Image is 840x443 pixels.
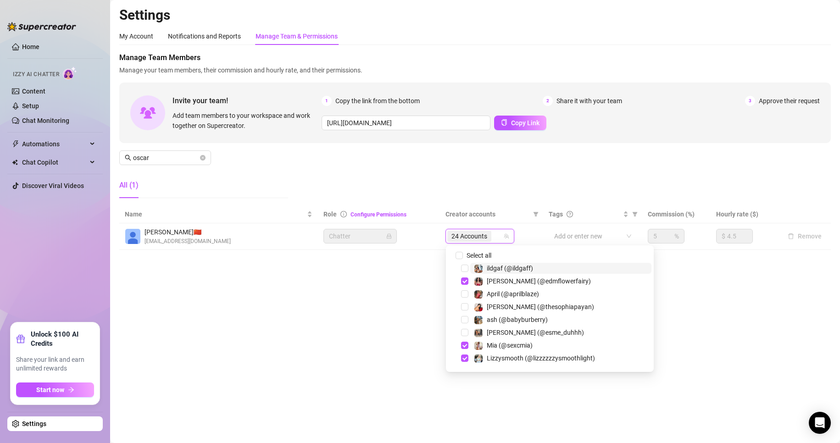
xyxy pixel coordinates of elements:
img: logo-BBDzfeDw.svg [7,22,76,31]
th: Hourly rate ($) [711,205,779,223]
span: Select tree node [461,303,468,310]
span: Lizzysmooth (@lizzzzzzysmoothlight) [487,354,595,362]
span: [EMAIL_ADDRESS][DOMAIN_NAME] [145,237,231,246]
span: Automations [22,137,87,151]
span: 2 [543,96,553,106]
span: Creator accounts [445,209,529,219]
span: Share it with your team [556,96,622,106]
span: Copy the link from the bottom [335,96,420,106]
span: Start now [36,386,64,393]
span: Select tree node [461,277,468,285]
span: Select tree node [461,290,468,298]
span: Share your link and earn unlimited rewards [16,355,94,373]
span: Chat Copilot [22,155,87,170]
span: Select all [463,250,495,260]
span: Manage your team members, their commission and hourly rate, and their permissions. [119,65,831,75]
span: filter [533,211,539,217]
span: lock [386,233,392,239]
span: Select tree node [461,316,468,323]
span: 24 Accounts [451,231,487,241]
span: search [125,155,131,161]
th: Commission (%) [642,205,710,223]
span: Select tree node [461,329,468,336]
a: Chat Monitoring [22,117,69,124]
img: Aaliyah (@edmflowerfairy) [474,277,483,286]
a: Configure Permissions [350,211,406,218]
img: Oscar Castillo [125,229,140,244]
input: Search members [133,153,198,163]
span: filter [632,211,638,217]
span: [PERSON_NAME] 🇨🇳 [145,227,231,237]
span: Izzy AI Chatter [13,70,59,79]
span: arrow-right [68,387,74,393]
a: Content [22,88,45,95]
div: All (1) [119,180,139,191]
span: gift [16,334,25,343]
img: ash (@babyburberry) [474,316,483,324]
th: Name [119,205,318,223]
span: Add team members to your workspace and work together on Supercreator. [172,111,318,131]
span: Select tree node [461,265,468,272]
div: Manage Team & Permissions [256,31,338,41]
span: 3 [745,96,755,106]
span: Mia (@sexcmia) [487,342,533,349]
span: question-circle [567,211,573,217]
span: Approve their request [759,96,820,106]
span: Invite your team! [172,95,322,106]
span: Manage Team Members [119,52,831,63]
span: Name [125,209,305,219]
span: 1 [322,96,332,106]
span: ildgaf (@ildgaff) [487,265,533,272]
a: Home [22,43,39,50]
img: Mia (@sexcmia) [474,342,483,350]
span: Select tree node [461,354,468,362]
img: April (@aprilblaze) [474,290,483,299]
span: thunderbolt [12,140,19,148]
button: Start nowarrow-right [16,382,94,397]
strong: Unlock $100 AI Credits [31,330,94,348]
button: Remove [784,231,825,242]
span: [PERSON_NAME] (@thesophiapayan) [487,303,594,310]
img: Chat Copilot [12,159,18,166]
img: Lizzysmooth (@lizzzzzzysmoothlight) [474,354,483,363]
img: Esmeralda (@esme_duhhh) [474,329,483,337]
a: Discover Viral Videos [22,182,84,189]
span: filter [531,207,540,221]
button: close-circle [200,155,206,161]
img: Sophia (@thesophiapayan) [474,303,483,311]
span: copy [501,119,507,126]
img: AI Chatter [63,66,77,80]
span: Copy Link [511,119,540,127]
span: April (@aprilblaze) [487,290,539,298]
div: Open Intercom Messenger [809,412,831,434]
img: ildgaf (@ildgaff) [474,265,483,273]
button: Copy Link [494,116,546,130]
span: Select tree node [461,342,468,349]
span: team [504,233,509,239]
span: filter [630,207,640,221]
span: ash (@babyburberry) [487,316,548,323]
h2: Settings [119,6,831,24]
div: My Account [119,31,153,41]
span: Role [323,210,337,218]
a: Setup [22,102,39,110]
span: Tags [549,209,563,219]
span: Chatter [329,229,391,243]
span: info-circle [340,211,347,217]
span: [PERSON_NAME] (@edmflowerfairy) [487,277,591,285]
span: 24 Accounts [447,231,491,242]
span: [PERSON_NAME] (@esme_duhhh) [487,329,584,336]
a: Settings [22,420,46,427]
div: Notifications and Reports [168,31,241,41]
